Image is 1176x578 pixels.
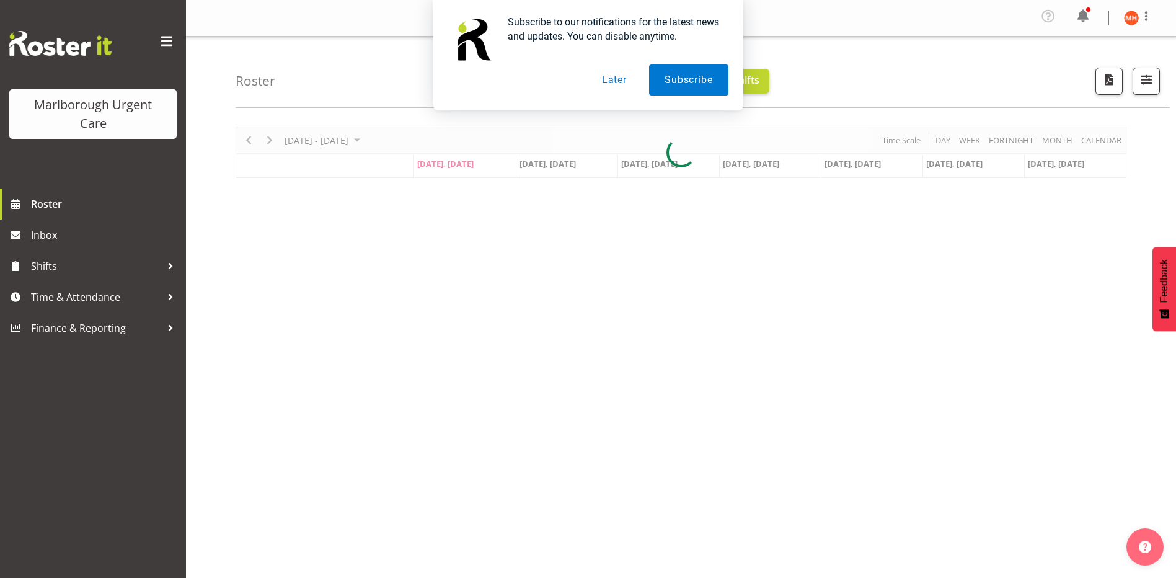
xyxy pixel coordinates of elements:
button: Feedback - Show survey [1152,247,1176,331]
span: Shifts [31,257,161,275]
img: help-xxl-2.png [1139,541,1151,553]
div: Subscribe to our notifications for the latest news and updates. You can disable anytime. [498,15,728,43]
button: Subscribe [649,64,728,96]
span: Finance & Reporting [31,319,161,337]
img: notification icon [448,15,498,64]
span: Time & Attendance [31,288,161,306]
span: Inbox [31,226,180,244]
div: Marlborough Urgent Care [22,96,164,133]
span: Roster [31,195,180,213]
span: Feedback [1159,259,1170,303]
button: Later [586,64,642,96]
